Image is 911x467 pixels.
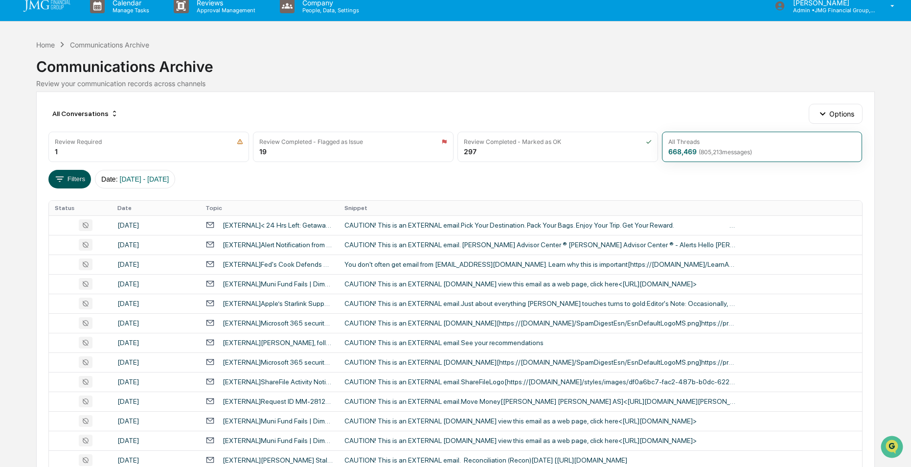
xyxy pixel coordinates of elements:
[67,119,125,137] a: 🗄️Attestations
[223,456,333,464] div: [EXTERNAL][PERSON_NAME] Stale Account Notification
[464,138,561,145] div: Review Completed - Marked as OK
[69,165,118,173] a: Powered byPylon
[117,358,194,366] div: [DATE]
[441,139,447,145] img: icon
[344,260,736,268] div: You don't often get email from [EMAIL_ADDRESS][DOMAIN_NAME]. Learn why this is important[https://...
[344,378,736,386] div: CAUTION! This is an EXTERNAL email.ShareFileLogo[https://[DOMAIN_NAME]/styles/images/df0a6bc7-fac...
[117,319,194,327] div: [DATE]
[95,170,175,188] button: Date:[DATE] - [DATE]
[223,339,333,347] div: [EXTERNAL][PERSON_NAME], follow [PERSON_NAME] - President at Yardeni Research, Inc.
[36,50,874,75] div: Communications Archive
[344,417,736,425] div: CAUTION! This is an EXTERNAL [DOMAIN_NAME] view this email as a web page, click here<[URL][DOMAIN...
[55,147,58,156] div: 1
[809,104,862,123] button: Options
[81,123,121,133] span: Attestations
[117,417,194,425] div: [DATE]
[10,143,18,151] div: 🔎
[10,75,27,93] img: 1746055101610-c473b297-6a78-478c-a979-82029cc54cd1
[339,201,862,215] th: Snippet
[344,397,736,405] div: CAUTION! This is an EXTERNAL email.Move Money[[PERSON_NAME] [PERSON_NAME] AS]<[URL][DOMAIN_NAME][...
[668,147,752,156] div: 668,469
[71,124,79,132] div: 🗄️
[344,241,736,249] div: CAUTION! This is an EXTERNAL email. [PERSON_NAME] Advisor Center ® [PERSON_NAME] Advisor Center ®...
[117,437,194,444] div: [DATE]
[668,138,700,145] div: All Threads
[699,148,752,156] span: ( 805,213 messages)
[295,7,364,14] p: People, Data, Settings
[10,21,178,36] p: How can we help?
[259,138,363,145] div: Review Completed - Flagged as Issue
[223,319,333,327] div: [EXTERNAL]Microsoft 365 security: You have messages in quarantine
[48,106,122,121] div: All Conversations
[344,221,736,229] div: CAUTION! This is an EXTERNAL email.Pick Your Destination. Pack Your Bags. Enjoy Your Trip. Get Yo...
[223,397,333,405] div: [EXTERNAL]Request ID MM-28123791 was resolved.
[200,201,339,215] th: Topic
[117,378,194,386] div: [DATE]
[112,201,200,215] th: Date
[344,358,736,366] div: CAUTION! This is an EXTERNAL [DOMAIN_NAME][https://[DOMAIN_NAME]/SpamDigestEsn/EsnDefaultLogoMS.p...
[223,378,333,386] div: [EXTERNAL]ShareFile Activity Notification
[117,221,194,229] div: [DATE]
[880,435,906,461] iframe: Open customer support
[464,147,477,156] div: 297
[117,241,194,249] div: [DATE]
[10,124,18,132] div: 🖐️
[6,138,66,156] a: 🔎Data Lookup
[6,119,67,137] a: 🖐️Preclearance
[117,300,194,307] div: [DATE]
[223,300,333,307] div: [EXTERNAL]Apple’s Starlink Support Sets Stage for Mode's Global Takeover
[105,7,154,14] p: Manage Tasks
[344,300,736,307] div: CAUTION! This is an EXTERNAL email.Just about everything [PERSON_NAME] touches turns to gold:Edit...
[36,79,874,88] div: Review your communication records across channels
[117,397,194,405] div: [DATE]
[259,147,267,156] div: 19
[344,319,736,327] div: CAUTION! This is an EXTERNAL [DOMAIN_NAME][https://[DOMAIN_NAME]/SpamDigestEsn/EsnDefaultLogoMS.p...
[223,358,333,366] div: [EXTERNAL]Microsoft 365 security: You have messages in quarantine
[117,339,194,347] div: [DATE]
[20,142,62,152] span: Data Lookup
[70,41,149,49] div: Communications Archive
[344,339,736,347] div: CAUTION! This is an EXTERNAL email.See your recommendations͏ ͏ ͏ ͏ ͏ ͏ ͏ ͏ ͏ ͏ ͏ ͏ ͏ ͏ ͏ ͏ ͏ ͏ ͏ ...
[223,417,333,425] div: [EXTERNAL]Muni Fund Fails | Dimon Gets Nervous | 401(k) Participants Play It Safe | Custom Models...
[223,221,333,229] div: [EXTERNAL]< 24 Hrs Left: Getaway + Get 50,000 Hilton Honors Points
[48,170,91,188] button: Filters
[36,41,55,49] div: Home
[223,260,333,268] div: [EXTERNAL]Fed's Cook Defends Reinstatement As [PERSON_NAME] Pushes For Stay
[166,78,178,90] button: Start new chat
[20,123,63,133] span: Preclearance
[33,75,160,85] div: Start new chat
[344,280,736,288] div: CAUTION! This is an EXTERNAL [DOMAIN_NAME] view this email as a web page, click here<[URL][DOMAIN...
[55,138,102,145] div: Review Required
[97,166,118,173] span: Pylon
[117,260,194,268] div: [DATE]
[117,456,194,464] div: [DATE]
[49,201,111,215] th: Status
[344,437,736,444] div: CAUTION! This is an EXTERNAL [DOMAIN_NAME] view this email as a web page, click here<[URL][DOMAIN...
[646,139,652,145] img: icon
[785,7,876,14] p: Admin • JMG Financial Group, Ltd.
[33,85,124,93] div: We're available if you need us!
[223,280,333,288] div: [EXTERNAL]Muni Fund Fails | Dimon Gets Nervous | 401(k) Participants Play It Safe | Custom Models...
[120,175,169,183] span: [DATE] - [DATE]
[117,280,194,288] div: [DATE]
[223,241,333,249] div: [EXTERNAL]Alert Notification from [PERSON_NAME] Advisor Services
[223,437,333,444] div: [EXTERNAL]Muni Fund Fails | Dimon Gets Nervous | 401(k) Participants Play It Safe | Custom Models...
[237,139,243,145] img: icon
[189,7,260,14] p: Approval Management
[344,456,736,464] div: CAUTION! This is an EXTERNAL email. Reconciliation (Recon)[DATE] [[URL][DOMAIN_NAME]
